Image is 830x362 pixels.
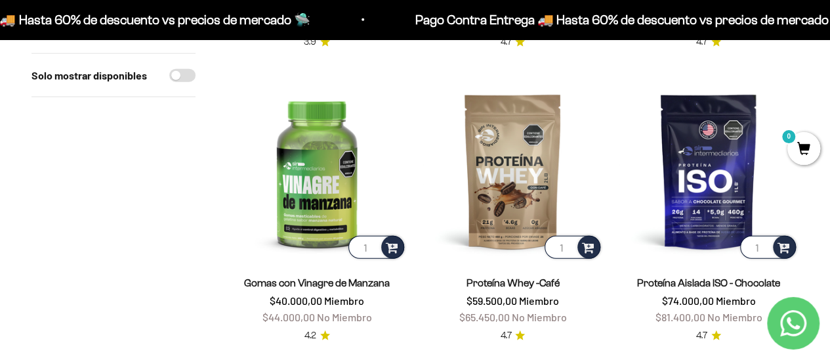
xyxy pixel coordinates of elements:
[500,35,525,49] a: 4.74.7 de 5.0 estrellas
[500,35,511,49] span: 4.7
[324,294,364,307] span: Miembro
[459,311,509,323] span: $65.450,00
[31,66,147,83] label: Solo mostrar disponibles
[696,328,721,343] a: 4.74.7 de 5.0 estrellas
[519,294,559,307] span: Miembro
[511,311,566,323] span: No Miembro
[270,294,322,307] span: $40.000,00
[262,311,315,323] span: $44.000,00
[467,294,517,307] span: $59.500,00
[500,328,511,343] span: 4.7
[781,129,797,145] mark: 0
[466,277,559,288] a: Proteína Whey -Café
[304,328,330,343] a: 4.24.2 de 5.0 estrellas
[787,143,820,157] a: 0
[317,311,372,323] span: No Miembro
[304,35,316,49] span: 3.9
[696,35,707,49] span: 4.7
[707,311,762,323] span: No Miembro
[696,328,707,343] span: 4.7
[655,311,705,323] span: $81.400,00
[244,277,390,288] a: Gomas con Vinagre de Manzana
[304,35,330,49] a: 3.93.9 de 5.0 estrellas
[715,294,755,307] span: Miembro
[661,294,713,307] span: $74.000,00
[500,328,525,343] a: 4.74.7 de 5.0 estrellas
[696,35,721,49] a: 4.74.7 de 5.0 estrellas
[637,277,780,288] a: Proteína Aislada ISO - Chocolate
[304,328,316,343] span: 4.2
